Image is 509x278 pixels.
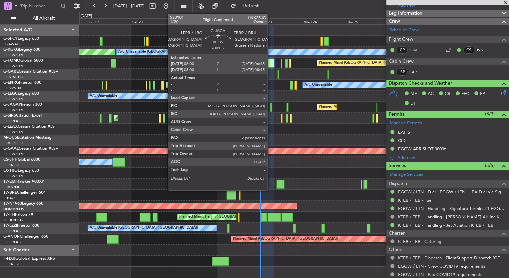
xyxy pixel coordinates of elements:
[3,48,40,52] a: G-KGKGLegacy 600
[3,70,19,74] span: G-GARE
[3,262,21,267] a: LFPB/LBG
[485,110,495,117] span: (3/3)
[3,59,20,63] span: G-FOMO
[3,169,18,173] span: LX-TRO
[3,53,23,58] a: EGGW/LTN
[168,80,243,90] div: AOG Maint London ([GEOGRAPHIC_DATA])
[389,58,414,65] span: Cabin Crew
[237,179,300,189] div: Planned Maint [GEOGRAPHIC_DATA]
[3,81,19,85] span: G-ENRG
[3,136,52,140] a: M-OUSECitation Mustang
[3,125,18,129] span: G-LEAX
[3,235,20,239] span: G-VNOR
[409,69,424,75] a: SAR
[3,257,18,261] span: F-HXRG
[3,240,21,245] a: EGLF/FAB
[81,13,92,19] div: [DATE]
[389,10,422,17] span: Leg Information
[3,169,39,173] a: LX-TROLegacy 650
[88,18,131,24] div: Fri 19
[3,108,23,113] a: EGGW/LTN
[398,263,485,269] a: EGGW / LTN - Crew COVID19 requirements
[3,64,23,69] a: EGGW/LTN
[346,18,389,24] div: Thu 25
[3,180,16,184] span: T7-EMI
[390,120,422,127] a: Manage Permits
[3,119,21,124] a: EGLF/FAB
[398,189,506,195] a: EGGW / LTN - Fuel - EGGW / LTN - LEA Fuel via Signature in EGGW
[480,91,485,97] span: FP
[3,48,19,52] span: G-KGKG
[485,162,495,169] span: (5/5)
[3,75,23,80] a: EGNR/CEG
[174,18,217,24] div: Sun 21
[389,18,400,25] span: Crew
[389,230,405,237] span: Charter
[3,185,23,190] a: LFMN/NCE
[398,146,446,152] div: EGGW ARR SLOT 0800z
[397,155,506,160] div: Add new
[3,86,21,91] a: EGSS/STN
[3,235,48,239] a: G-VNORChallenger 650
[303,18,346,24] div: Wed 24
[20,1,59,11] input: Trip Number
[476,47,491,53] a: JVS
[445,91,450,97] span: CR
[3,92,18,96] span: G-LEGC
[3,180,44,184] a: T7-EMIHawker 900XP
[3,202,43,206] a: T7-N1960Legacy 650
[398,255,506,261] a: KTEB / TEB - Dispatch - FlightSupport Dispatch [GEOGRAPHIC_DATA]
[228,1,267,11] button: Refresh
[3,42,21,47] a: LGAV/ATH
[3,114,42,118] a: G-SIRSCitation Excel
[398,214,506,220] a: KTEB / TEB - Handling - [PERSON_NAME] Air Inc KRFD / RFD
[3,147,19,151] span: G-GAAL
[3,103,19,107] span: G-JAGA
[3,37,39,41] a: G-SPCYLegacy 650
[118,47,201,57] div: A/C Unavailable [GEOGRAPHIC_DATA] (Ataturk)
[3,174,23,179] a: EGGW/LTN
[3,130,23,135] a: EGGW/LTN
[410,100,416,107] span: DP
[3,114,16,118] span: G-SIRS
[3,196,18,201] a: LTBA/ISL
[428,91,434,97] span: AC
[116,113,225,123] div: Unplanned Maint [GEOGRAPHIC_DATA] ([GEOGRAPHIC_DATA])
[398,138,406,143] div: CID
[217,18,260,24] div: Mon 22
[398,129,410,135] div: EAPIS
[17,16,70,21] span: All Aircraft
[3,92,39,96] a: G-LEGCLegacy 600
[319,102,424,112] div: Planned Maint [GEOGRAPHIC_DATA] ([GEOGRAPHIC_DATA])
[3,37,18,41] span: G-SPCY
[3,207,24,212] a: DNMM/LOS
[7,13,72,24] button: All Aircraft
[3,202,22,206] span: T7-N1960
[3,81,41,85] a: G-ENRGPraetor 600
[463,46,474,54] div: CS
[389,36,413,43] span: Flight Crew
[3,158,18,162] span: CS-JHH
[3,158,40,162] a: CS-JHHGlobal 6000
[90,223,198,233] div: A/C Unavailable [GEOGRAPHIC_DATA] ([GEOGRAPHIC_DATA])
[238,4,265,8] span: Refresh
[409,47,424,53] a: SJN
[410,91,417,97] span: MF
[3,125,55,129] a: G-LEAXCessna Citation XLS
[398,239,441,244] a: KTEB / TEB - Catering
[233,234,338,244] div: Planned Maint [GEOGRAPHIC_DATA] ([GEOGRAPHIC_DATA])
[3,59,43,63] a: G-FOMOGlobal 6000
[3,257,55,261] a: F-HXRGGlobal Express XRS
[398,206,506,211] a: EGGW / LTN - Handling - Signature Terminal 1 EGGW / LTN
[389,80,452,87] span: Dispatch Checks and Weather
[397,2,506,8] div: Add new
[397,68,408,76] div: ISP
[3,191,46,195] a: T7-BREChallenger 604
[461,91,469,97] span: FFC
[397,46,408,54] div: CP
[260,18,303,24] div: Tue 23
[398,272,482,277] a: EGGW / LTN - Pax COVID19 requirements
[3,213,15,217] span: T7-FFI
[3,152,23,157] a: EGGW/LTN
[398,197,432,203] a: KTEB / TEB - Fuel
